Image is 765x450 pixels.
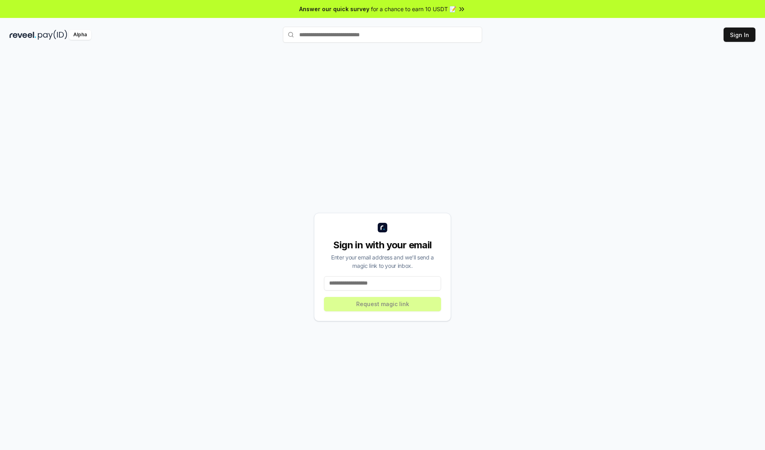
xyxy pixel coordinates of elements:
div: Sign in with your email [324,239,441,252]
img: reveel_dark [10,30,36,40]
button: Sign In [724,28,755,42]
span: Answer our quick survey [299,5,369,13]
span: for a chance to earn 10 USDT 📝 [371,5,456,13]
img: pay_id [38,30,67,40]
img: logo_small [378,223,387,232]
div: Alpha [69,30,91,40]
div: Enter your email address and we’ll send a magic link to your inbox. [324,253,441,270]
